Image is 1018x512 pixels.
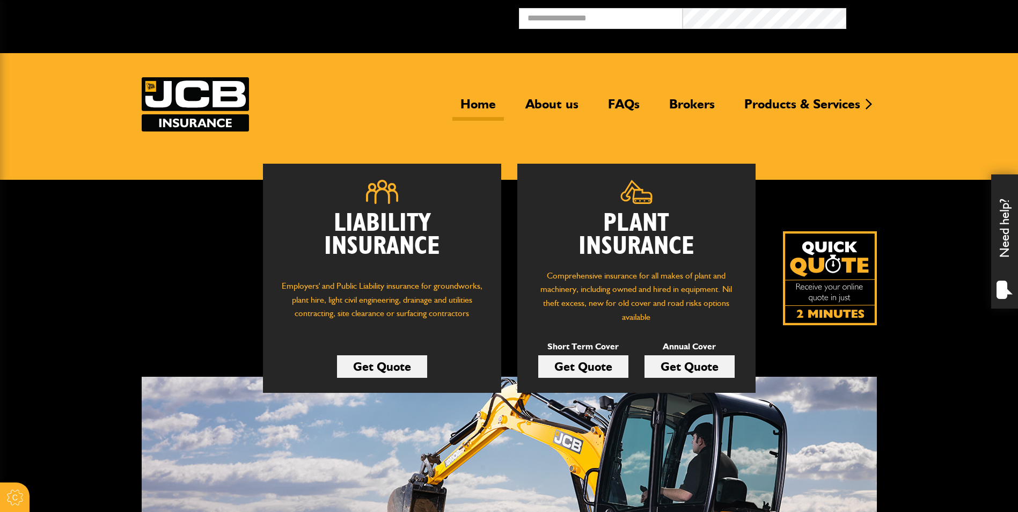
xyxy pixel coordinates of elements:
button: Broker Login [846,8,1010,25]
a: About us [517,96,587,121]
a: FAQs [600,96,648,121]
a: Products & Services [736,96,868,121]
p: Comprehensive insurance for all makes of plant and machinery, including owned and hired in equipm... [533,269,739,324]
div: Need help? [991,174,1018,309]
a: JCB Insurance Services [142,77,249,131]
img: Quick Quote [783,231,877,325]
img: JCB Insurance Services logo [142,77,249,131]
h2: Plant Insurance [533,212,739,258]
h2: Liability Insurance [279,212,485,269]
p: Employers' and Public Liability insurance for groundworks, plant hire, light civil engineering, d... [279,279,485,331]
p: Short Term Cover [538,340,628,354]
a: Brokers [661,96,723,121]
p: Annual Cover [645,340,735,354]
a: Get Quote [645,355,735,378]
a: Home [452,96,504,121]
a: Get Quote [538,355,628,378]
a: Get your insurance quote isn just 2-minutes [783,231,877,325]
a: Get Quote [337,355,427,378]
